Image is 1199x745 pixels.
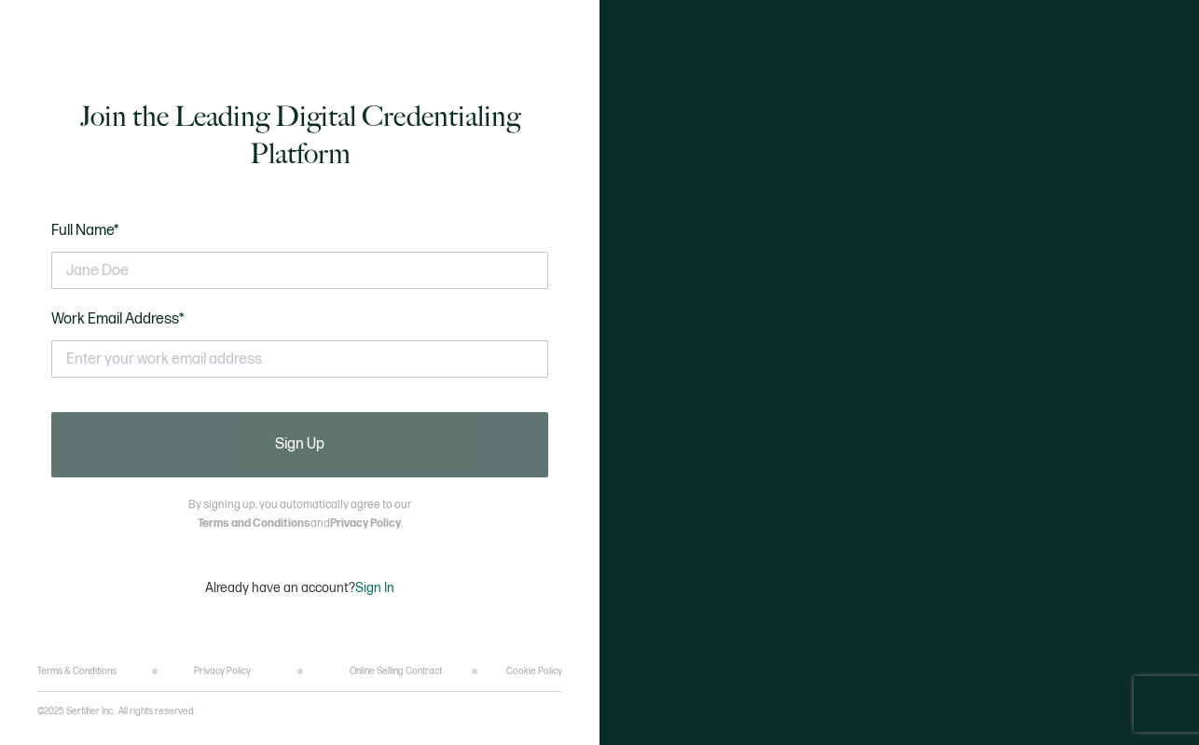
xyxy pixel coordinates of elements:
button: Sign Up [51,412,548,477]
a: Privacy Policy [330,517,401,531]
p: ©2025 Sertifier Inc.. All rights reserved. [37,706,196,717]
a: Terms and Conditions [198,517,310,531]
a: Cookie Policy [506,666,562,677]
input: Enter your work email address [51,340,548,378]
span: Work Email Address* [51,310,185,328]
a: Online Selling Contract [350,666,442,677]
span: Sign In [355,580,394,596]
span: Sign Up [275,437,324,452]
p: Already have an account? [205,580,394,596]
h1: Join the Leading Digital Credentialing Platform [51,98,548,172]
p: By signing up, you automatically agree to our and . [188,496,411,533]
input: Jane Doe [51,252,548,289]
a: Terms & Conditions [37,666,117,677]
span: Full Name* [51,222,119,240]
a: Privacy Policy [194,666,251,677]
